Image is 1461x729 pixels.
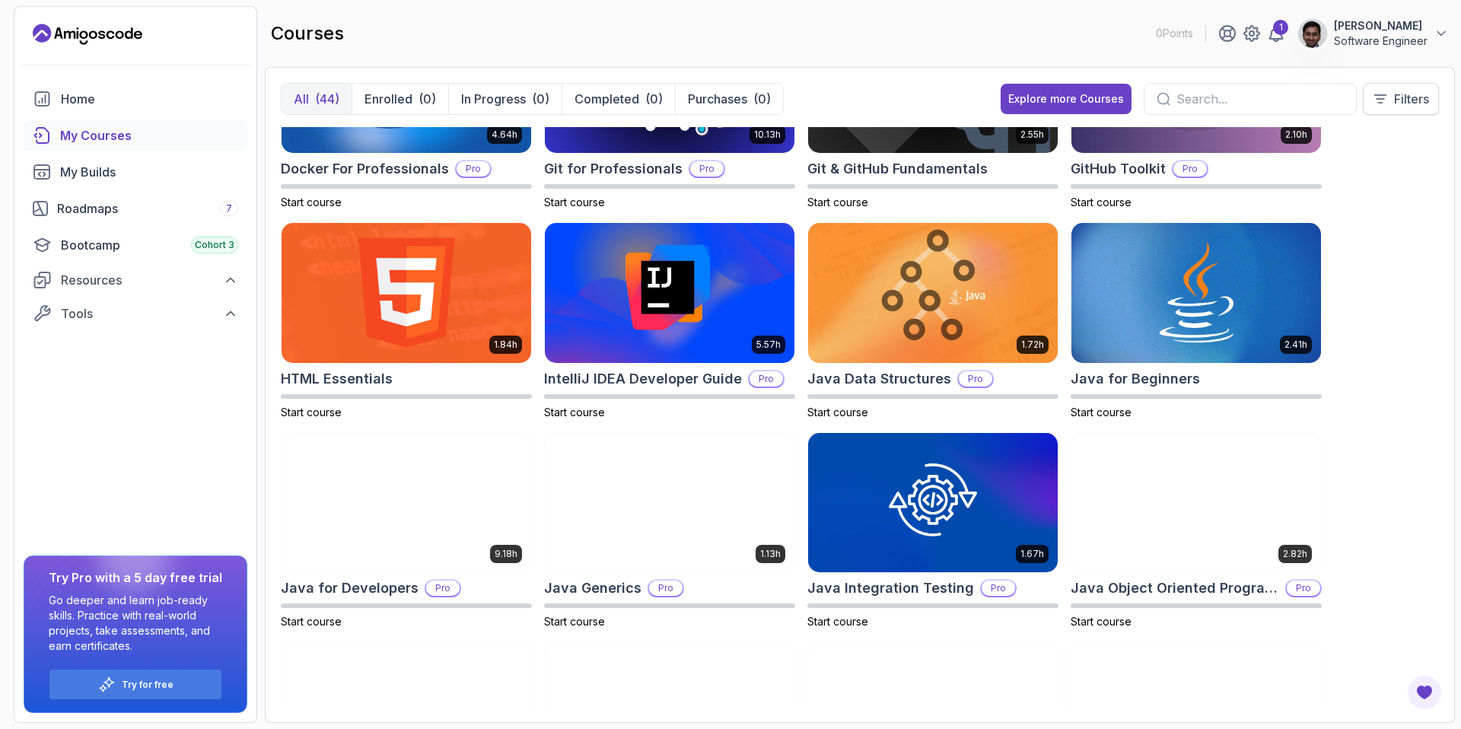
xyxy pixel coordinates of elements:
[1334,33,1428,49] p: Software Engineer
[807,158,988,180] h2: Git & GitHub Fundamentals
[33,22,142,46] a: Landing page
[807,578,974,599] h2: Java Integration Testing
[461,90,526,108] p: In Progress
[807,406,868,419] span: Start course
[544,615,605,628] span: Start course
[544,196,605,209] span: Start course
[1020,548,1044,560] p: 1.67h
[1298,19,1327,48] img: user profile image
[282,433,531,573] img: Java for Developers card
[532,90,549,108] div: (0)
[24,157,247,187] a: builds
[122,679,173,691] a: Try for free
[494,339,517,351] p: 1.84h
[808,223,1058,363] img: Java Data Structures card
[282,223,531,363] img: HTML Essentials card
[807,368,951,390] h2: Java Data Structures
[982,581,1015,596] p: Pro
[807,615,868,628] span: Start course
[61,271,238,289] div: Resources
[1020,129,1044,141] p: 2.55h
[281,196,342,209] span: Start course
[544,368,742,390] h2: IntelliJ IDEA Developer Guide
[1071,196,1132,209] span: Start course
[808,433,1058,573] img: Java Integration Testing card
[57,199,238,218] div: Roadmaps
[195,239,234,251] span: Cohort 3
[457,161,490,177] p: Pro
[315,90,339,108] div: (44)
[1406,674,1443,711] button: Open Feedback Button
[24,120,247,151] a: courses
[1001,84,1132,114] button: Explore more Courses
[1008,91,1124,107] div: Explore more Courses
[1173,161,1207,177] p: Pro
[1071,368,1200,390] h2: Java for Beginners
[649,581,683,596] p: Pro
[61,304,238,323] div: Tools
[1071,433,1321,573] img: Java Object Oriented Programming card
[24,300,247,327] button: Tools
[24,230,247,260] a: bootcamp
[1071,223,1321,363] img: Java for Beginners card
[1273,20,1288,35] div: 1
[364,90,412,108] p: Enrolled
[24,84,247,114] a: home
[754,129,781,141] p: 10.13h
[688,90,747,108] p: Purchases
[1334,18,1428,33] p: [PERSON_NAME]
[271,21,344,46] h2: courses
[750,371,783,387] p: Pro
[544,578,641,599] h2: Java Generics
[49,593,222,654] p: Go deeper and learn job-ready skills. Practice with real-world projects, take assessments, and ea...
[1071,615,1132,628] span: Start course
[1176,90,1344,108] input: Search...
[545,223,794,363] img: IntelliJ IDEA Developer Guide card
[562,84,675,114] button: Completed(0)
[352,84,448,114] button: Enrolled(0)
[492,129,517,141] p: 4.64h
[49,669,222,700] button: Try for free
[756,339,781,351] p: 5.57h
[675,84,783,114] button: Purchases(0)
[1283,548,1307,560] p: 2.82h
[1285,129,1307,141] p: 2.10h
[61,236,238,254] div: Bootcamp
[448,84,562,114] button: In Progress(0)
[760,548,781,560] p: 1.13h
[24,266,247,294] button: Resources
[575,90,639,108] p: Completed
[1287,581,1320,596] p: Pro
[60,126,238,145] div: My Courses
[645,90,663,108] div: (0)
[959,371,992,387] p: Pro
[281,406,342,419] span: Start course
[281,578,419,599] h2: Java for Developers
[1297,18,1449,49] button: user profile image[PERSON_NAME]Software Engineer
[281,368,393,390] h2: HTML Essentials
[1071,406,1132,419] span: Start course
[281,158,449,180] h2: Docker For Professionals
[1071,578,1279,599] h2: Java Object Oriented Programming
[807,196,868,209] span: Start course
[1156,26,1193,41] p: 0 Points
[545,433,794,573] img: Java Generics card
[226,202,232,215] span: 7
[282,84,352,114] button: All(44)
[1267,24,1285,43] a: 1
[495,548,517,560] p: 9.18h
[1394,90,1429,108] p: Filters
[690,161,724,177] p: Pro
[1071,158,1166,180] h2: GitHub Toolkit
[544,406,605,419] span: Start course
[24,193,247,224] a: roadmaps
[426,581,460,596] p: Pro
[419,90,436,108] div: (0)
[60,163,238,181] div: My Builds
[1021,339,1044,351] p: 1.72h
[281,615,342,628] span: Start course
[544,158,683,180] h2: Git for Professionals
[753,90,771,108] div: (0)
